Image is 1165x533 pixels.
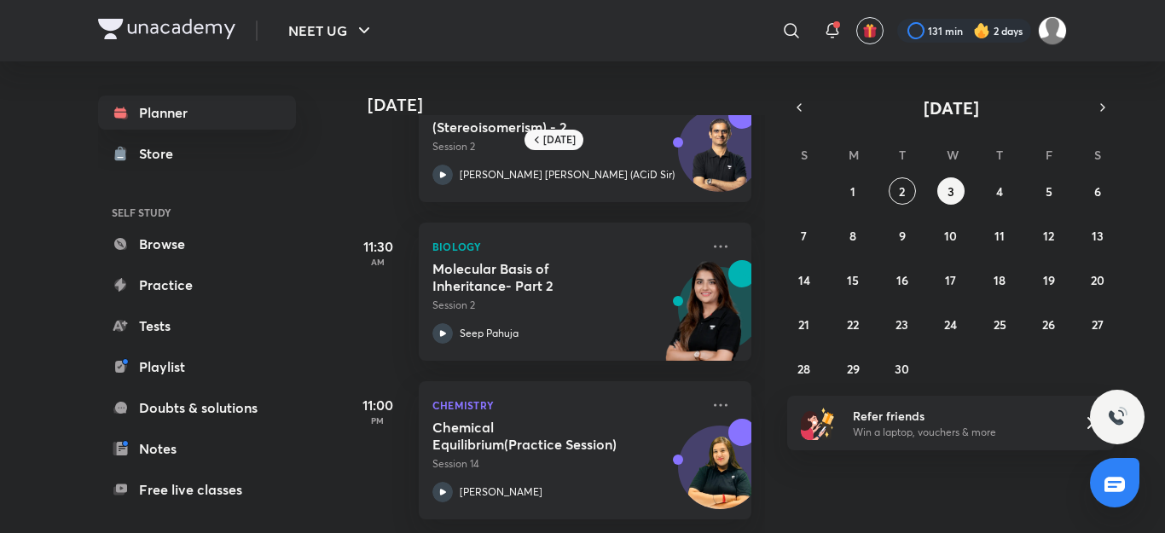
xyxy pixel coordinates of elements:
p: Session 14 [432,456,700,472]
a: Store [98,136,296,171]
abbr: September 24, 2025 [944,316,957,333]
button: avatar [856,17,884,44]
abbr: September 13, 2025 [1092,228,1104,244]
abbr: Friday [1046,147,1052,163]
h6: SELF STUDY [98,198,296,227]
abbr: September 14, 2025 [798,272,810,288]
abbr: Monday [849,147,859,163]
img: referral [801,406,835,440]
abbr: September 21, 2025 [798,316,809,333]
button: September 14, 2025 [791,266,818,293]
abbr: September 16, 2025 [896,272,908,288]
a: Free live classes [98,472,296,507]
button: September 23, 2025 [889,310,916,338]
button: September 3, 2025 [937,177,965,205]
a: Company Logo [98,19,235,43]
button: September 4, 2025 [986,177,1013,205]
h5: Chemical Equilibrium(Practice Session) [432,419,645,453]
button: September 17, 2025 [937,266,965,293]
abbr: September 30, 2025 [895,361,909,377]
a: Doubts & solutions [98,391,296,425]
abbr: Tuesday [899,147,906,163]
button: September 13, 2025 [1084,222,1111,249]
button: September 2, 2025 [889,177,916,205]
abbr: September 9, 2025 [899,228,906,244]
h5: 11:00 [344,395,412,415]
button: September 22, 2025 [839,310,867,338]
button: September 26, 2025 [1035,310,1063,338]
img: streak [973,22,990,39]
img: Avatar [679,118,761,200]
button: September 9, 2025 [889,222,916,249]
h6: Refer friends [853,407,1063,425]
img: avatar [862,23,878,38]
a: Notes [98,432,296,466]
abbr: September 29, 2025 [847,361,860,377]
h5: 11:30 [344,236,412,257]
p: AM [344,257,412,267]
button: September 28, 2025 [791,355,818,382]
abbr: September 5, 2025 [1046,183,1052,200]
p: Session 2 [432,139,700,154]
img: Divya rakesh [1038,16,1067,45]
abbr: September 25, 2025 [994,316,1006,333]
abbr: September 18, 2025 [994,272,1006,288]
h6: [DATE] [543,133,576,147]
abbr: September 1, 2025 [850,183,855,200]
abbr: September 12, 2025 [1043,228,1054,244]
abbr: September 11, 2025 [994,228,1005,244]
p: [PERSON_NAME] [PERSON_NAME] (ACiD Sir) [460,167,675,182]
abbr: September 10, 2025 [944,228,957,244]
abbr: Sunday [801,147,808,163]
button: September 15, 2025 [839,266,867,293]
button: NEET UG [278,14,385,48]
abbr: September 22, 2025 [847,316,859,333]
abbr: September 27, 2025 [1092,316,1104,333]
abbr: September 19, 2025 [1043,272,1055,288]
p: Chemistry [432,395,700,415]
div: Store [139,143,183,164]
button: September 16, 2025 [889,266,916,293]
img: unacademy [658,260,751,378]
abbr: September 4, 2025 [996,183,1003,200]
abbr: Wednesday [947,147,959,163]
button: September 29, 2025 [839,355,867,382]
h4: [DATE] [368,95,768,115]
button: September 1, 2025 [839,177,867,205]
abbr: September 23, 2025 [895,316,908,333]
button: September 25, 2025 [986,310,1013,338]
button: September 24, 2025 [937,310,965,338]
abbr: September 15, 2025 [847,272,859,288]
h5: Conformational Isomerism (Stereoisomerism) - 2 [432,101,645,136]
button: September 18, 2025 [986,266,1013,293]
p: Win a laptop, vouchers & more [853,425,1063,440]
abbr: September 8, 2025 [849,228,856,244]
abbr: September 2, 2025 [899,183,905,200]
img: ttu [1107,407,1127,427]
abbr: September 20, 2025 [1091,272,1104,288]
button: September 20, 2025 [1084,266,1111,293]
abbr: Thursday [996,147,1003,163]
a: Browse [98,227,296,261]
abbr: September 6, 2025 [1094,183,1101,200]
button: September 10, 2025 [937,222,965,249]
button: September 30, 2025 [889,355,916,382]
button: September 6, 2025 [1084,177,1111,205]
p: Biology [432,236,700,257]
abbr: September 3, 2025 [948,183,954,200]
button: September 19, 2025 [1035,266,1063,293]
img: Company Logo [98,19,235,39]
button: September 12, 2025 [1035,222,1063,249]
button: September 5, 2025 [1035,177,1063,205]
p: [PERSON_NAME] [460,484,542,500]
button: September 8, 2025 [839,222,867,249]
p: Seep Pahuja [460,326,519,341]
a: Practice [98,268,296,302]
span: [DATE] [924,96,979,119]
a: Playlist [98,350,296,384]
img: Avatar [679,435,761,517]
abbr: September 28, 2025 [797,361,810,377]
a: Tests [98,309,296,343]
button: [DATE] [811,96,1091,119]
abbr: September 17, 2025 [945,272,956,288]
